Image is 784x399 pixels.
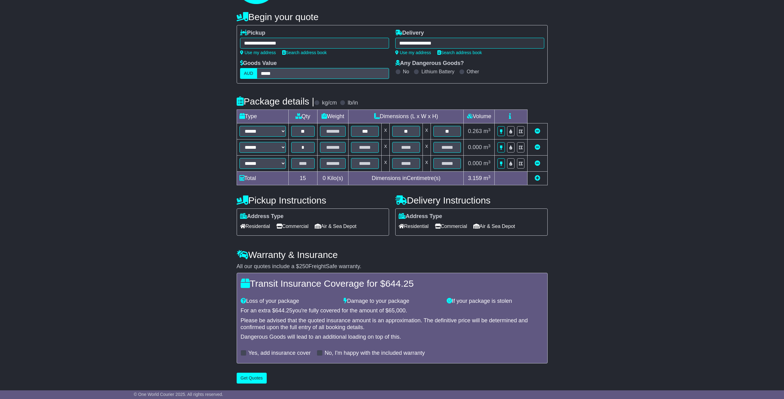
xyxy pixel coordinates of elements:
[240,30,265,36] label: Pickup
[275,307,292,314] span: 644.25
[237,172,288,185] td: Total
[241,334,544,341] div: Dangerous Goods will lead to an additional loading on top of this.
[423,123,431,139] td: x
[488,144,491,148] sup: 3
[468,144,482,150] span: 0.000
[421,69,454,75] label: Lithium Battery
[237,96,314,106] h4: Package details |
[444,298,547,305] div: If your package is stolen
[241,317,544,331] div: Please be advised that the quoted insurance amount is an approximation. The definitive price will...
[325,350,425,357] label: No, I'm happy with the included warranty
[468,160,482,166] span: 0.000
[399,213,442,220] label: Address Type
[399,221,429,231] span: Residential
[240,50,276,55] a: Use my address
[348,172,464,185] td: Dimensions in Centimetre(s)
[484,128,491,134] span: m
[288,110,317,123] td: Qty
[240,68,257,79] label: AUD
[237,12,548,22] h4: Begin your quote
[435,221,467,231] span: Commercial
[484,160,491,166] span: m
[488,127,491,132] sup: 3
[248,350,311,357] label: Yes, add insurance cover
[437,50,482,55] a: Search address book
[535,144,540,150] a: Remove this item
[488,174,491,179] sup: 3
[237,373,267,384] button: Get Quotes
[382,156,390,172] td: x
[317,110,348,123] td: Weight
[464,110,495,123] td: Volume
[237,263,548,270] div: All our quotes include a $ FreightSafe warranty.
[237,250,548,260] h4: Warranty & Insurance
[348,100,358,106] label: lb/in
[395,50,431,55] a: Use my address
[385,278,414,289] span: 644.25
[535,160,540,166] a: Remove this item
[467,69,479,75] label: Other
[240,221,270,231] span: Residential
[299,263,309,269] span: 250
[468,175,482,181] span: 3.159
[395,60,464,67] label: Any Dangerous Goods?
[276,221,309,231] span: Commercial
[535,175,540,181] a: Add new item
[535,128,540,134] a: Remove this item
[340,298,444,305] div: Damage to your package
[240,213,284,220] label: Address Type
[423,156,431,172] td: x
[315,221,357,231] span: Air & Sea Depot
[382,139,390,156] td: x
[288,172,317,185] td: 15
[317,172,348,185] td: Kilo(s)
[241,278,544,289] h4: Transit Insurance Coverage for $
[388,307,405,314] span: 65,000
[322,100,337,106] label: kg/cm
[282,50,327,55] a: Search address book
[468,128,482,134] span: 0.263
[240,60,277,67] label: Goods Value
[423,139,431,156] td: x
[322,175,326,181] span: 0
[403,69,409,75] label: No
[382,123,390,139] td: x
[238,298,341,305] div: Loss of your package
[395,30,424,36] label: Delivery
[237,195,389,205] h4: Pickup Instructions
[348,110,464,123] td: Dimensions (L x W x H)
[488,160,491,164] sup: 3
[484,144,491,150] span: m
[395,195,548,205] h4: Delivery Instructions
[134,392,223,397] span: © One World Courier 2025. All rights reserved.
[237,110,288,123] td: Type
[241,307,544,314] div: For an extra $ you're fully covered for the amount of $ .
[473,221,515,231] span: Air & Sea Depot
[484,175,491,181] span: m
